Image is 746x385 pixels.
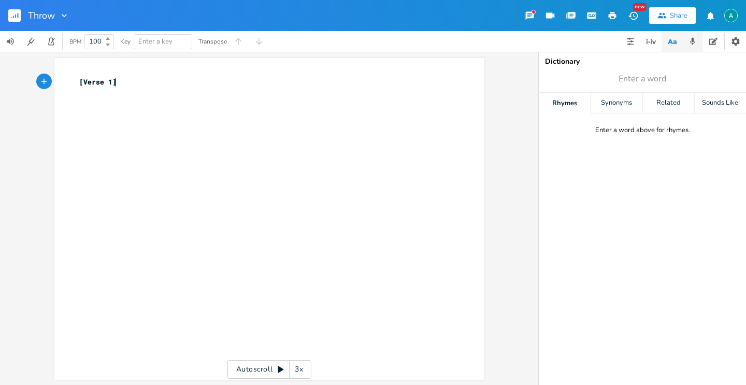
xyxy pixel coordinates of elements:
div: New [633,3,647,11]
div: Rhymes [539,93,590,113]
span: Throw [28,11,55,20]
div: BPM [69,39,81,45]
div: Share [670,11,687,20]
span: Enter a key [138,37,173,46]
div: Synonyms [591,93,642,113]
button: Share [649,7,696,24]
div: Key [120,38,131,45]
div: Enter a word above for rhymes. [595,126,690,135]
div: Dictionary [545,58,740,65]
span: Enter a word [619,73,666,85]
img: Alex [724,9,738,22]
button: New [623,6,643,25]
div: Related [643,93,694,113]
div: Sounds Like [695,93,746,113]
div: Autoscroll [227,360,311,379]
span: [Verse 1] [79,77,117,87]
div: Transpose [198,38,227,45]
div: 3x [290,360,308,379]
